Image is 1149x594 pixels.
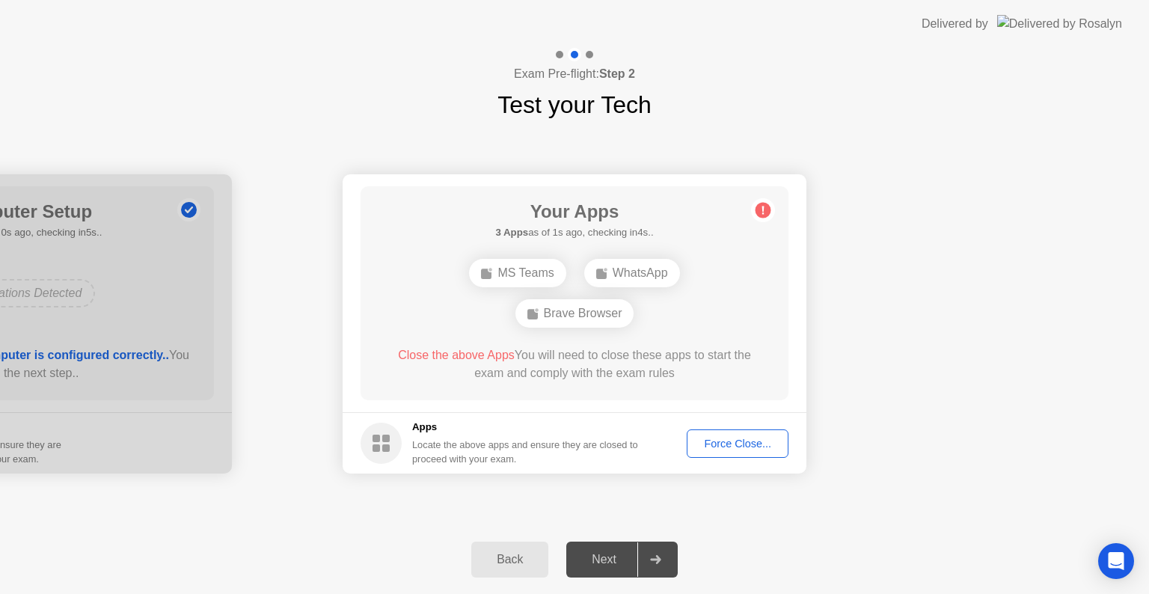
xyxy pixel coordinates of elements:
div: Locate the above apps and ensure they are closed to proceed with your exam. [412,438,639,466]
button: Next [566,542,678,578]
div: Delivered by [922,15,988,33]
div: Brave Browser [515,299,634,328]
div: You will need to close these apps to start the exam and comply with the exam rules [382,346,767,382]
div: Next [571,553,637,566]
div: WhatsApp [584,259,680,287]
h1: Test your Tech [497,87,652,123]
div: Back [476,553,544,566]
h1: Your Apps [495,198,653,225]
h5: Apps [412,420,639,435]
b: Step 2 [599,67,635,80]
span: Close the above Apps [398,349,515,361]
button: Force Close... [687,429,788,458]
div: Force Close... [692,438,783,450]
button: Back [471,542,548,578]
img: Delivered by Rosalyn [997,15,1122,32]
b: 3 Apps [495,227,528,238]
div: MS Teams [469,259,566,287]
div: Open Intercom Messenger [1098,543,1134,579]
h5: as of 1s ago, checking in4s.. [495,225,653,240]
h4: Exam Pre-flight: [514,65,635,83]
